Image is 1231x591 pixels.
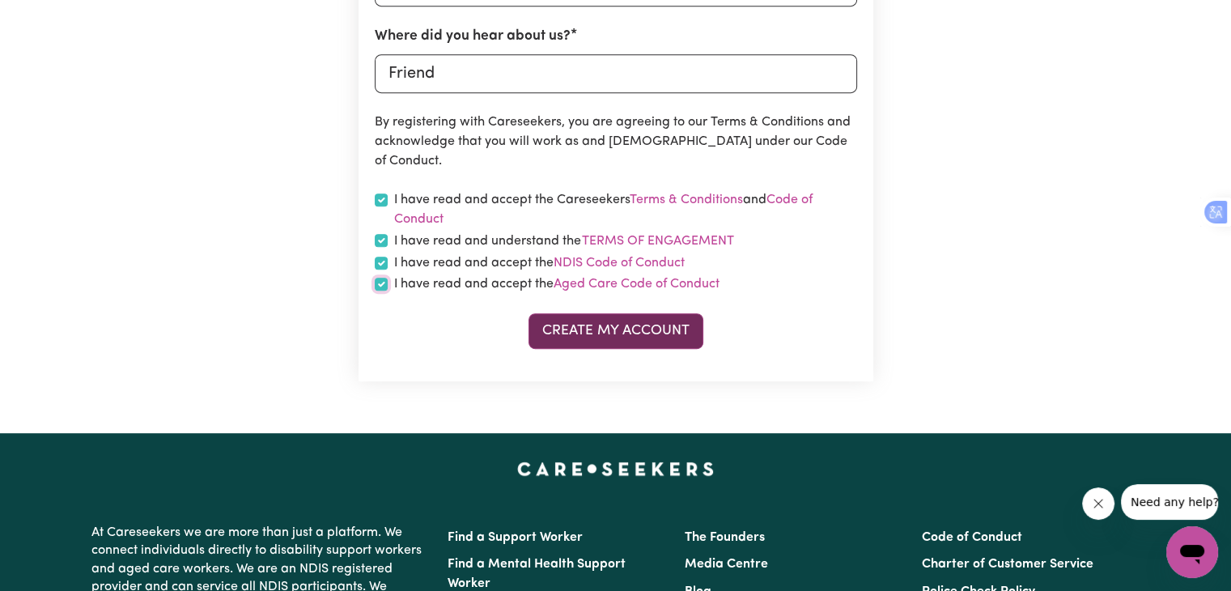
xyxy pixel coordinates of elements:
[394,190,857,229] label: I have read and accept the Careseekers and
[394,231,735,252] label: I have read and understand the
[1121,484,1218,520] iframe: Message from company
[922,558,1093,571] a: Charter of Customer Service
[375,54,857,93] input: e.g. Google, word of mouth etc.
[1166,526,1218,578] iframe: Button to launch messaging window
[922,531,1022,544] a: Code of Conduct
[685,531,765,544] a: The Founders
[630,193,743,206] a: Terms & Conditions
[1082,487,1114,520] iframe: Close message
[685,558,768,571] a: Media Centre
[375,26,571,47] label: Where did you hear about us?
[448,531,583,544] a: Find a Support Worker
[394,253,685,273] label: I have read and accept the
[528,313,703,349] button: Create My Account
[10,11,98,24] span: Need any help?
[517,462,714,475] a: Careseekers home page
[581,231,735,252] button: I have read and understand the
[448,558,626,590] a: Find a Mental Health Support Worker
[394,193,813,226] a: Code of Conduct
[394,274,719,294] label: I have read and accept the
[554,278,719,291] a: Aged Care Code of Conduct
[375,113,857,171] p: By registering with Careseekers, you are agreeing to our Terms & Conditions and acknowledge that ...
[554,257,685,270] a: NDIS Code of Conduct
